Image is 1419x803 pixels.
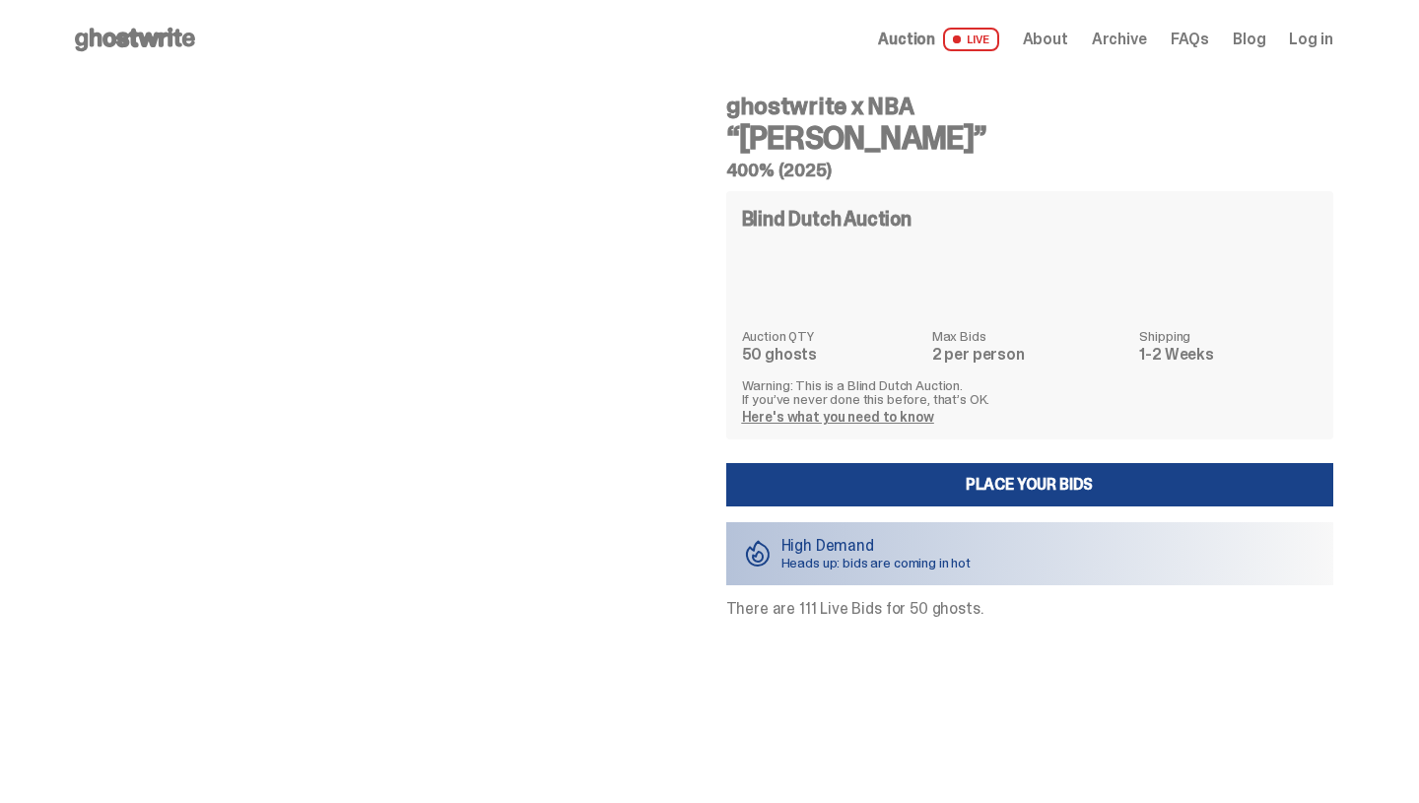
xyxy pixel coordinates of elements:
dt: Max Bids [932,329,1128,343]
p: Heads up: bids are coming in hot [781,556,972,569]
a: FAQs [1171,32,1209,47]
h3: “[PERSON_NAME]” [726,122,1333,154]
span: LIVE [943,28,999,51]
a: About [1023,32,1068,47]
dt: Auction QTY [742,329,920,343]
p: There are 111 Live Bids for 50 ghosts. [726,601,1333,617]
p: Warning: This is a Blind Dutch Auction. If you’ve never done this before, that’s OK. [742,378,1318,406]
dd: 1-2 Weeks [1139,347,1317,363]
dt: Shipping [1139,329,1317,343]
h4: ghostwrite x NBA [726,95,1333,118]
dd: 2 per person [932,347,1128,363]
a: Place your Bids [726,463,1333,506]
dd: 50 ghosts [742,347,920,363]
a: Here's what you need to know [742,408,934,426]
a: Blog [1233,32,1265,47]
a: Auction LIVE [878,28,998,51]
h5: 400% (2025) [726,162,1333,179]
a: Archive [1092,32,1147,47]
p: High Demand [781,538,972,554]
h4: Blind Dutch Auction [742,209,912,229]
a: Log in [1289,32,1332,47]
span: Auction [878,32,935,47]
